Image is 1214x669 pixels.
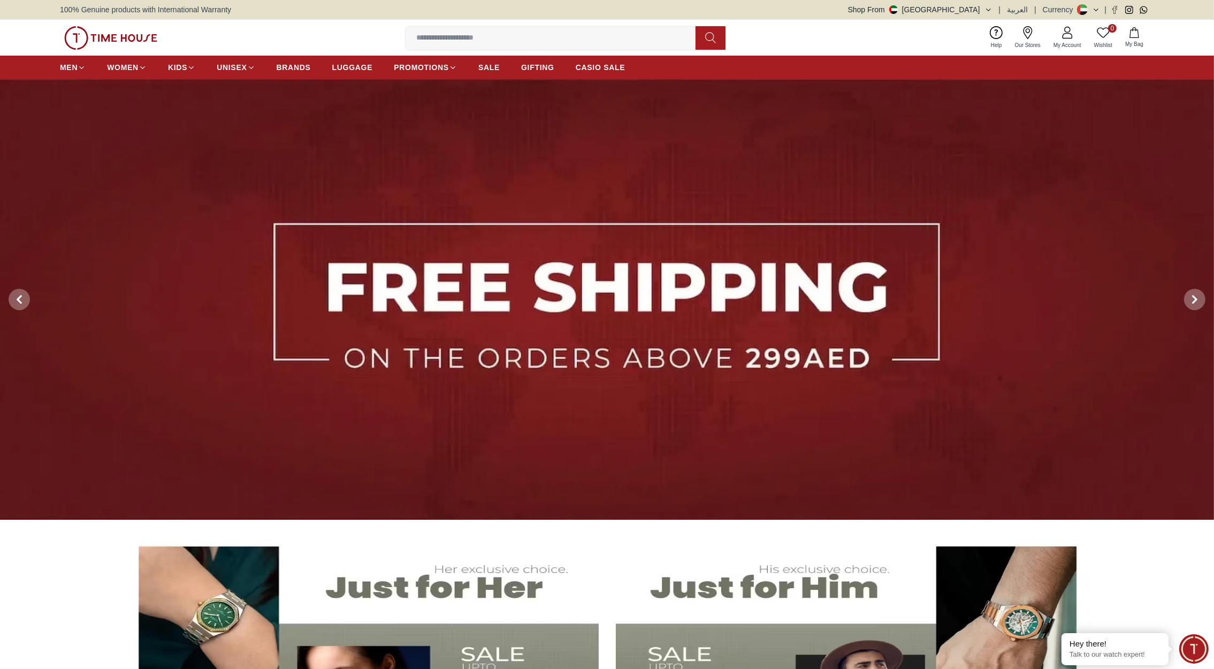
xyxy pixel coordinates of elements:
p: Talk to our watch expert! [1070,650,1160,659]
a: SALE [478,58,500,77]
span: GIFTING [521,62,554,73]
a: KIDS [168,58,195,77]
span: SALE [478,62,500,73]
span: MEN [60,62,78,73]
img: United Arab Emirates [889,5,898,14]
button: My Bag [1119,25,1150,50]
span: | [999,4,1001,15]
span: My Account [1049,41,1086,49]
a: BRANDS [277,58,311,77]
a: Help [984,24,1009,51]
span: UNISEX [217,62,247,73]
span: PROMOTIONS [394,62,449,73]
span: 0 [1108,24,1117,33]
span: My Bag [1121,40,1148,48]
span: | [1034,4,1036,15]
a: CASIO SALE [576,58,625,77]
a: GIFTING [521,58,554,77]
a: WOMEN [107,58,147,77]
span: Wishlist [1090,41,1117,49]
a: LUGGAGE [332,58,373,77]
a: UNISEX [217,58,255,77]
a: Our Stores [1009,24,1047,51]
a: Whatsapp [1140,6,1148,14]
a: Instagram [1125,6,1133,14]
a: Facebook [1111,6,1119,14]
div: Currency [1043,4,1078,15]
span: WOMEN [107,62,139,73]
button: العربية [1007,4,1028,15]
span: Our Stores [1011,41,1045,49]
a: PROMOTIONS [394,58,457,77]
img: ... [64,26,157,50]
span: LUGGAGE [332,62,373,73]
div: Chat Widget [1179,634,1209,664]
button: Shop From[GEOGRAPHIC_DATA] [848,4,992,15]
span: BRANDS [277,62,311,73]
span: 100% Genuine products with International Warranty [60,4,231,15]
a: 0Wishlist [1088,24,1119,51]
span: | [1104,4,1106,15]
a: MEN [60,58,86,77]
span: KIDS [168,62,187,73]
span: Help [987,41,1006,49]
div: Hey there! [1070,639,1160,649]
span: CASIO SALE [576,62,625,73]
